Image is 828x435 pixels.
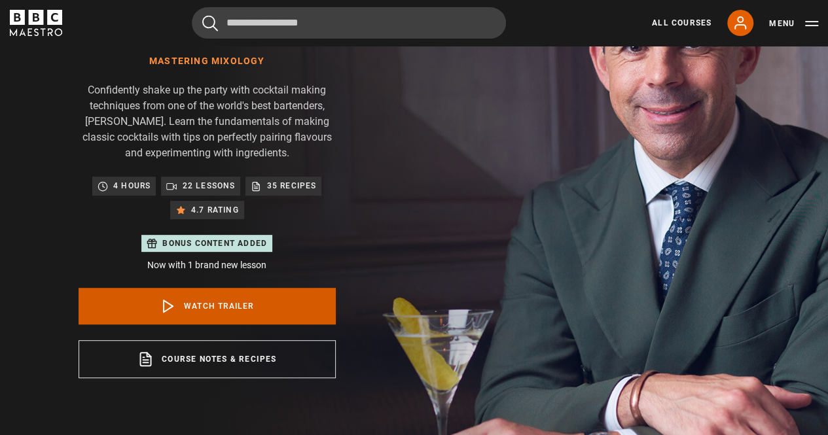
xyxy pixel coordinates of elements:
[79,340,336,378] a: Course notes & recipes
[79,288,336,324] a: Watch Trailer
[191,203,239,217] p: 4.7 rating
[79,258,336,272] p: Now with 1 brand new lesson
[79,82,336,161] p: Confidently shake up the party with cocktail making techniques from one of the world's best barte...
[162,237,267,249] p: Bonus content added
[113,179,151,192] p: 4 hours
[266,179,316,192] p: 35 recipes
[182,179,235,192] p: 22 lessons
[769,17,818,30] button: Toggle navigation
[192,7,506,39] input: Search
[202,15,218,31] button: Submit the search query
[10,10,62,36] svg: BBC Maestro
[79,56,336,67] h1: Mastering Mixology
[652,17,711,29] a: All Courses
